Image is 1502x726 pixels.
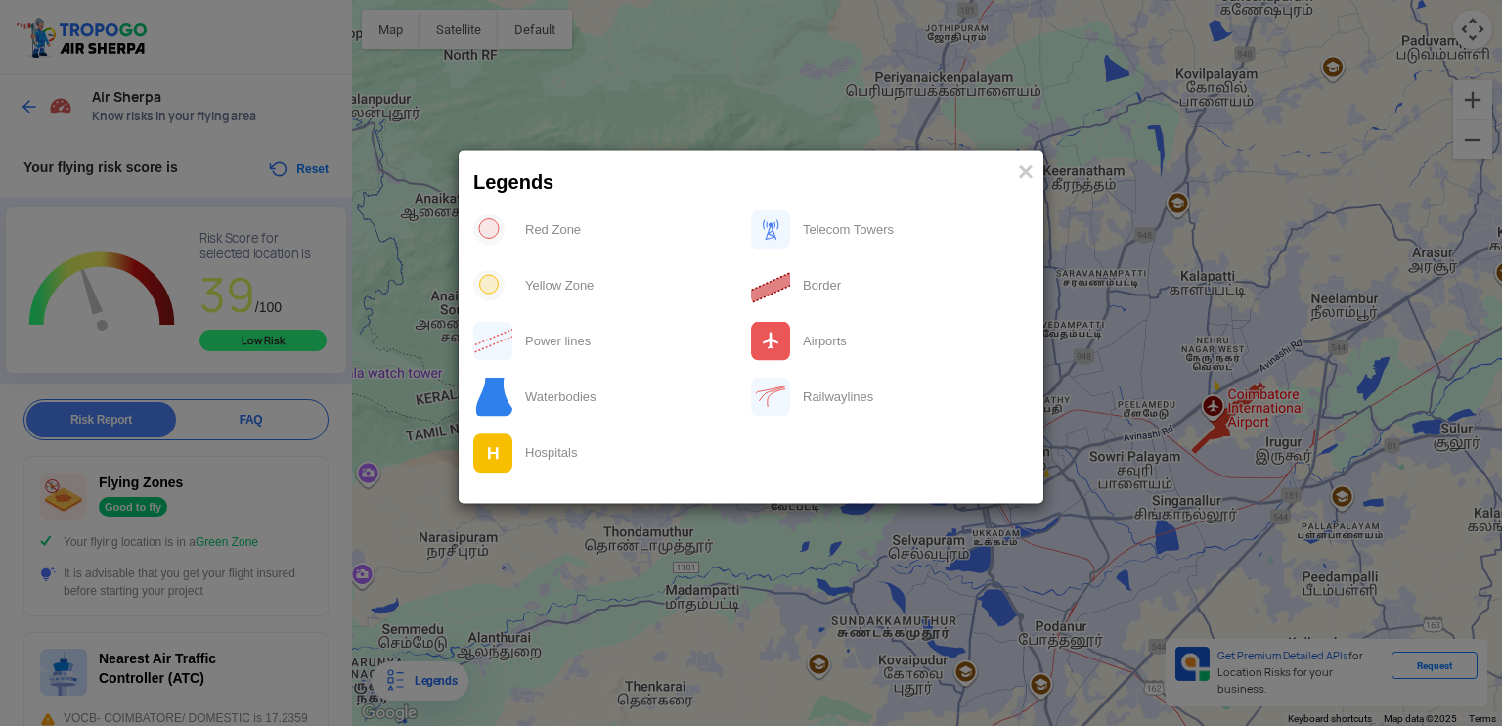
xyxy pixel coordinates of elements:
[791,265,1029,305] div: Border
[473,322,513,361] img: ic_Power%20lines.svg
[751,210,791,250] img: ic_Telecom%20Towers1.svg
[791,209,1029,250] div: Telecom Towers
[751,322,791,361] img: ic_Airports.svg
[513,265,751,305] div: Yellow Zone
[791,321,1029,361] div: Airports
[513,432,751,473] div: Hospitals
[1018,156,1034,186] span: ×
[473,270,505,301] img: ic_yellowzone.svg
[513,377,751,417] div: Waterbodies
[751,378,791,417] img: ic_Railwaylines.svg
[473,378,512,417] img: ic_Waterbodies.svg
[1018,158,1034,185] button: Close
[513,209,751,250] div: Red Zone
[751,265,791,305] img: ic_Border.svg
[473,169,1024,193] h4: Legends
[473,432,513,473] img: ic_Hospitals.svg
[473,214,505,246] img: ic_redzone.svg
[513,321,751,361] div: Power lines
[791,377,1029,417] div: Railwaylines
